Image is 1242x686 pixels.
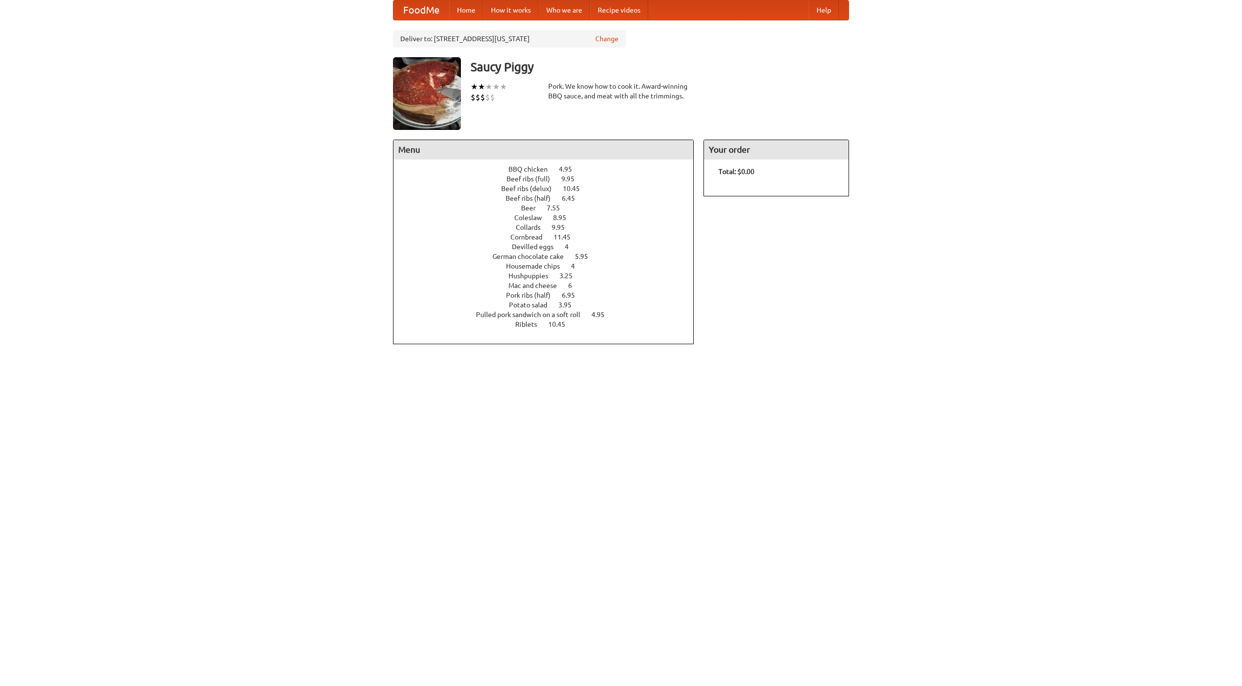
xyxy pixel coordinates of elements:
span: 4 [571,262,585,270]
a: Who we are [539,0,590,20]
span: 3.25 [559,272,582,280]
span: 8.95 [553,214,576,222]
span: 5.95 [575,253,598,260]
span: Beef ribs (half) [506,194,560,202]
span: Beef ribs (full) [507,175,560,183]
a: Riblets 10.45 [515,320,583,328]
a: Pulled pork sandwich on a soft roll 4.95 [476,311,622,319]
a: FoodMe [393,0,449,20]
span: 10.45 [563,185,589,192]
a: Collards 9.95 [516,223,583,231]
li: ★ [485,81,492,92]
span: Riblets [515,320,547,328]
span: Pork ribs (half) [506,291,560,299]
a: Help [809,0,839,20]
h4: Menu [393,140,693,160]
li: $ [485,92,490,103]
a: BBQ chicken 4.95 [508,165,590,173]
h3: Saucy Piggy [471,57,849,77]
li: $ [480,92,485,103]
span: 4.95 [591,311,614,319]
span: 4 [565,243,578,251]
span: 9.95 [561,175,584,183]
span: 10.45 [548,320,575,328]
span: Housemade chips [506,262,570,270]
a: How it works [483,0,539,20]
span: Coleslaw [514,214,552,222]
a: Beef ribs (full) 9.95 [507,175,592,183]
li: ★ [478,81,485,92]
a: Beer 7.55 [521,204,578,212]
li: ★ [471,81,478,92]
div: Deliver to: [STREET_ADDRESS][US_STATE] [393,30,626,48]
span: 7.55 [547,204,570,212]
span: Cornbread [510,233,552,241]
span: 6.95 [562,291,585,299]
a: Recipe videos [590,0,648,20]
a: Hushpuppies 3.25 [508,272,590,280]
li: $ [471,92,475,103]
a: Beef ribs (half) 6.45 [506,194,593,202]
a: Potato salad 3.95 [509,301,589,309]
span: Hushpuppies [508,272,558,280]
span: Pulled pork sandwich on a soft roll [476,311,590,319]
span: Collards [516,223,550,231]
span: German chocolate cake [492,253,573,260]
a: Change [595,34,619,44]
li: $ [475,92,480,103]
li: ★ [500,81,507,92]
img: angular.jpg [393,57,461,130]
li: ★ [492,81,500,92]
h4: Your order [704,140,849,160]
span: Devilled eggs [512,243,563,251]
a: Devilled eggs 4 [512,243,587,251]
span: 6.45 [562,194,585,202]
div: Pork. We know how to cook it. Award-winning BBQ sauce, and meat with all the trimmings. [548,81,694,101]
span: BBQ chicken [508,165,557,173]
a: Pork ribs (half) 6.95 [506,291,593,299]
span: Beer [521,204,545,212]
a: Beef ribs (delux) 10.45 [501,185,598,192]
span: 11.45 [554,233,580,241]
b: Total: $0.00 [719,168,754,175]
a: Housemade chips 4 [506,262,593,270]
a: German chocolate cake 5.95 [492,253,606,260]
a: Mac and cheese 6 [508,282,590,289]
li: $ [490,92,495,103]
a: Coleslaw 8.95 [514,214,584,222]
span: 6 [568,282,582,289]
span: 9.95 [552,223,574,231]
a: Cornbread 11.45 [510,233,588,241]
a: Home [449,0,483,20]
span: 3.95 [558,301,581,309]
span: Potato salad [509,301,557,309]
span: Beef ribs (delux) [501,185,561,192]
span: 4.95 [559,165,582,173]
span: Mac and cheese [508,282,567,289]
